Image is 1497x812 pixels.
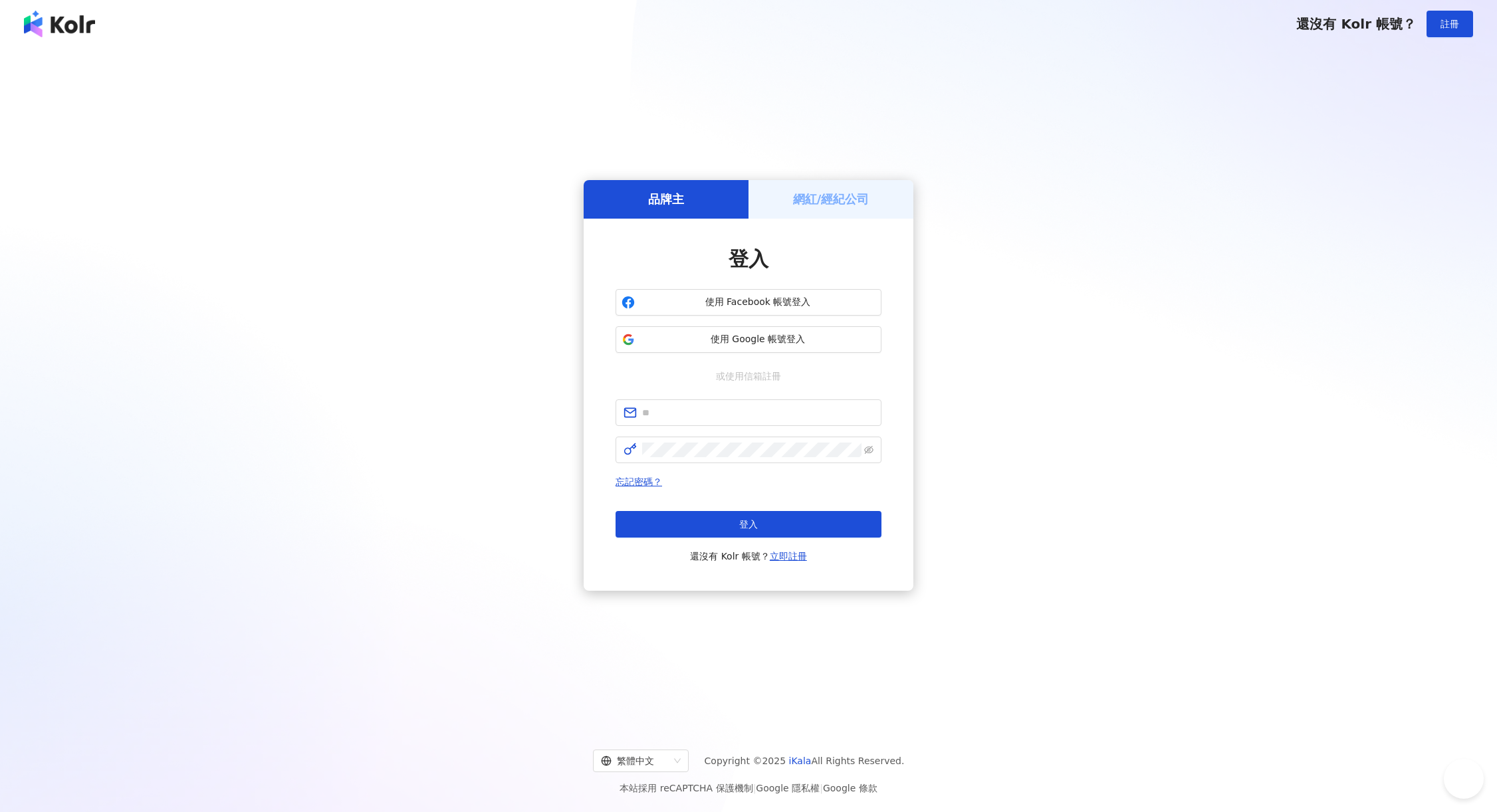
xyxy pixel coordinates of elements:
span: 還沒有 Kolr 帳號？ [690,548,807,564]
a: iKala [789,756,812,766]
iframe: Help Scout Beacon - Open [1444,759,1484,799]
button: 註冊 [1427,11,1473,37]
a: 忘記密碼？ [616,476,662,487]
span: 使用 Facebook 帳號登入 [640,296,875,309]
span: eye-invisible [864,445,873,455]
img: logo [24,11,95,37]
span: 還沒有 Kolr 帳號？ [1296,16,1416,32]
button: 使用 Facebook 帳號登入 [616,289,881,316]
button: 使用 Google 帳號登入 [616,326,881,353]
span: 或使用信箱註冊 [707,369,790,383]
div: 繁體中文 [601,750,669,771]
h5: 網紅/經紀公司 [793,191,869,207]
button: 登入 [616,511,881,538]
span: 註冊 [1440,19,1459,29]
a: Google 條款 [823,783,877,793]
span: Copyright © 2025 All Rights Reserved. [705,753,905,769]
h5: 品牌主 [648,191,684,207]
span: | [753,783,756,793]
span: 使用 Google 帳號登入 [640,333,875,346]
span: 登入 [729,247,768,270]
span: | [820,783,823,793]
a: 立即註冊 [770,551,807,561]
span: 登入 [739,519,758,530]
span: 本站採用 reCAPTCHA 保護機制 [620,780,877,796]
a: Google 隱私權 [756,783,820,793]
